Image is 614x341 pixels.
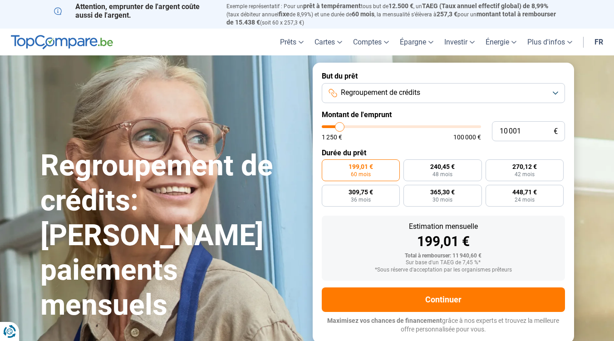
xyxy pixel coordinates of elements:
a: Épargne [394,29,439,55]
span: 24 mois [515,197,535,203]
span: 100 000 € [453,134,481,140]
div: 199,01 € [329,235,558,248]
button: Regroupement de crédits [322,83,565,103]
a: Cartes [309,29,348,55]
span: 309,75 € [349,189,373,195]
label: Montant de l'emprunt [322,110,565,119]
span: TAEG (Taux annuel effectif global) de 8,99% [422,2,548,10]
p: Exemple représentatif : Pour un tous but de , un (taux débiteur annuel de 8,99%) et une durée de ... [226,2,560,26]
div: *Sous réserve d'acceptation par les organismes prêteurs [329,267,558,273]
h1: Regroupement de crédits: [PERSON_NAME] paiements mensuels [40,148,302,323]
div: Total à rembourser: 11 940,60 € [329,253,558,259]
button: Continuer [322,287,565,312]
span: € [554,128,558,135]
img: TopCompare [11,35,113,49]
span: prêt à tempérament [303,2,361,10]
span: 48 mois [432,172,452,177]
a: Investir [439,29,480,55]
span: 257,3 € [437,10,457,18]
span: 30 mois [432,197,452,203]
span: 36 mois [351,197,371,203]
a: Prêts [275,29,309,55]
span: 12.500 € [388,2,413,10]
a: fr [589,29,609,55]
label: Durée du prêt [322,148,565,157]
span: 60 mois [352,10,374,18]
a: Comptes [348,29,394,55]
span: 60 mois [351,172,371,177]
span: 270,12 € [512,163,537,170]
span: 365,30 € [430,189,455,195]
label: But du prêt [322,72,565,80]
div: Sur base d'un TAEG de 7,45 %* [329,260,558,266]
span: 42 mois [515,172,535,177]
span: 448,71 € [512,189,537,195]
span: 1 250 € [322,134,342,140]
p: Attention, emprunter de l'argent coûte aussi de l'argent. [54,2,216,20]
span: fixe [279,10,290,18]
a: Plus d'infos [522,29,578,55]
span: montant total à rembourser de 15.438 € [226,10,556,26]
a: Énergie [480,29,522,55]
span: 199,01 € [349,163,373,170]
div: Estimation mensuelle [329,223,558,230]
span: 240,45 € [430,163,455,170]
span: Regroupement de crédits [341,88,420,98]
span: Maximisez vos chances de financement [327,317,442,324]
p: grâce à nos experts et trouvez la meilleure offre personnalisée pour vous. [322,316,565,334]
